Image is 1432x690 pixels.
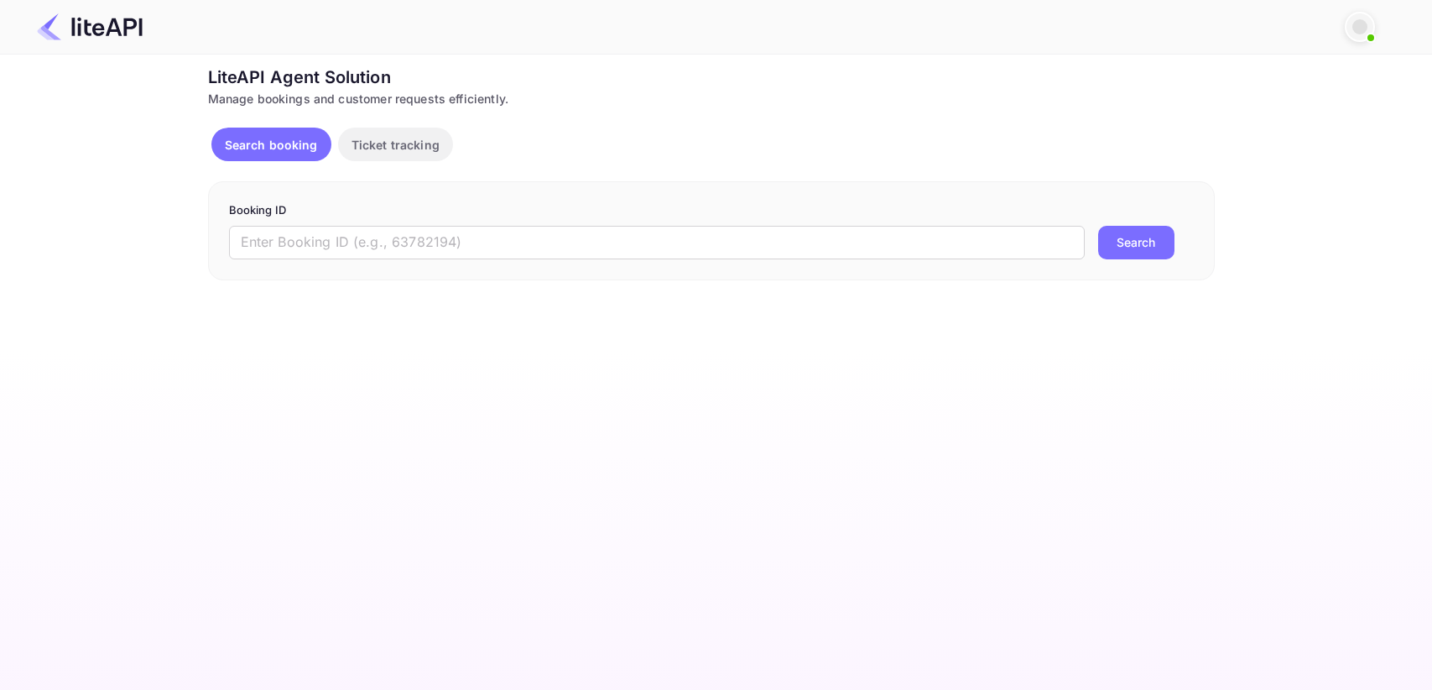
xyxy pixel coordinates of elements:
p: Ticket tracking [351,136,440,154]
button: Search [1098,226,1174,259]
div: LiteAPI Agent Solution [208,65,1215,90]
p: Search booking [225,136,318,154]
input: Enter Booking ID (e.g., 63782194) [229,226,1085,259]
div: Manage bookings and customer requests efficiently. [208,90,1215,107]
p: Booking ID [229,202,1194,219]
img: LiteAPI Logo [37,13,143,40]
